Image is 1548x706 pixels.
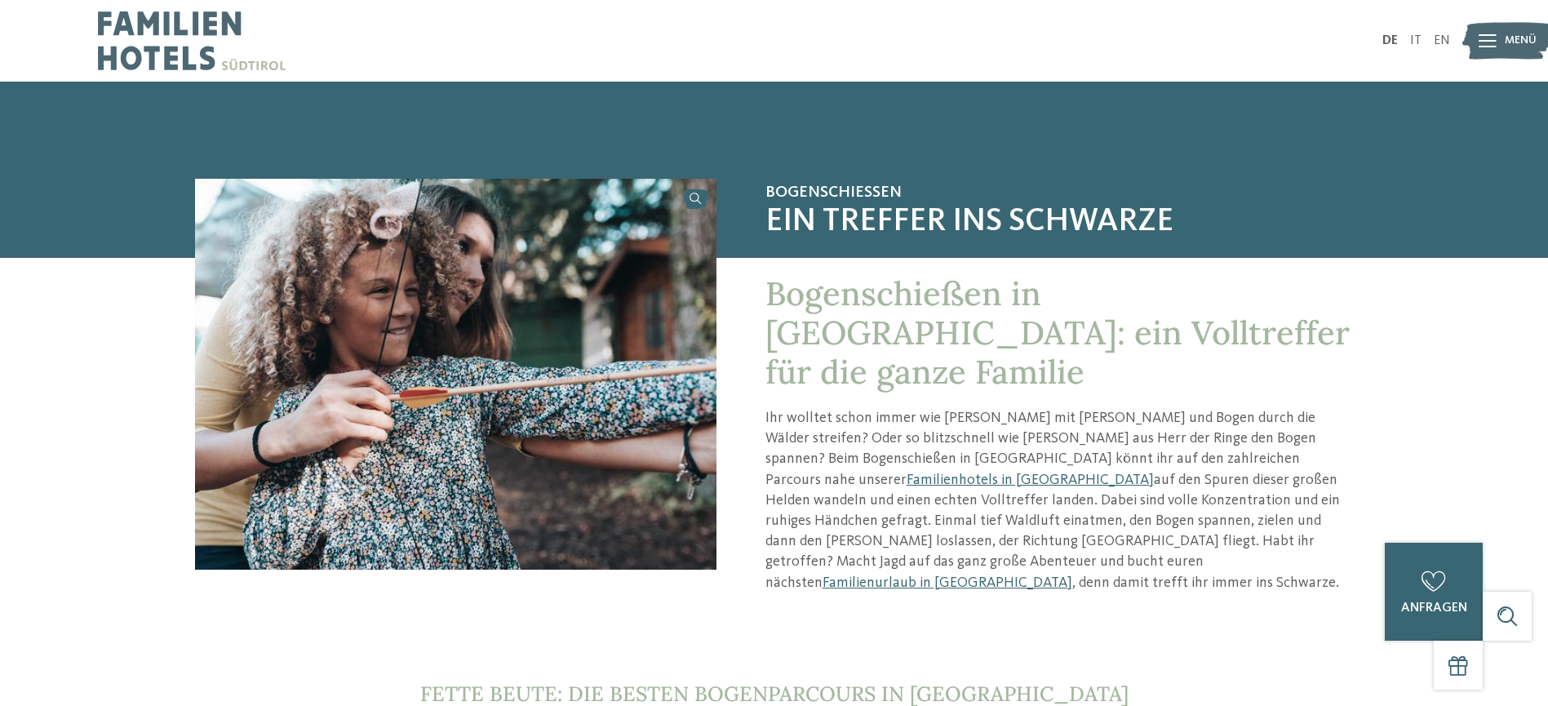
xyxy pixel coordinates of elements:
a: Familienurlaub in [GEOGRAPHIC_DATA] [823,575,1072,590]
img: Bogenschießen in Südtirol: ein Volltreffer [195,179,716,570]
span: Ein Treffer ins Schwarze [765,202,1354,242]
span: Bogenschießen [765,183,1354,202]
a: DE [1382,34,1398,47]
a: Familienhotels in [GEOGRAPHIC_DATA] [907,473,1154,487]
span: Menü [1505,33,1537,49]
span: Bogenschießen in [GEOGRAPHIC_DATA]: ein Volltreffer für die ganze Familie [765,273,1350,393]
p: Ihr wolltet schon immer wie [PERSON_NAME] mit [PERSON_NAME] und Bogen durch die Wälder streifen? ... [765,408,1354,593]
a: EN [1434,34,1450,47]
a: IT [1410,34,1422,47]
a: anfragen [1385,543,1483,641]
span: anfragen [1401,602,1467,615]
